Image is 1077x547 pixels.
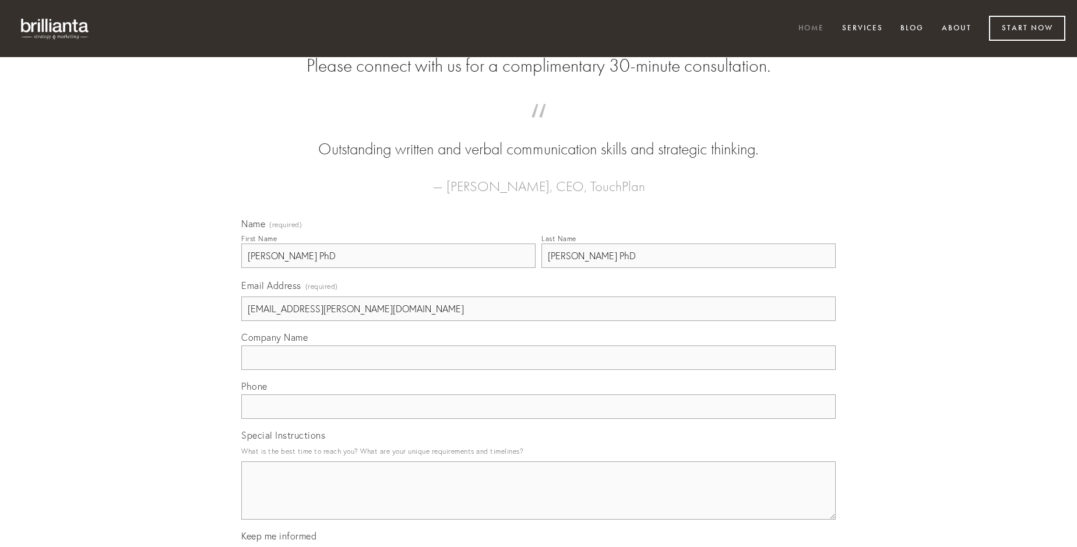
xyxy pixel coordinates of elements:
[835,19,891,38] a: Services
[893,19,931,38] a: Blog
[260,115,817,138] span: “
[934,19,979,38] a: About
[305,278,338,294] span: (required)
[241,443,836,459] p: What is the best time to reach you? What are your unique requirements and timelines?
[241,530,316,542] span: Keep me informed
[541,234,576,243] div: Last Name
[241,234,277,243] div: First Name
[241,55,836,77] h2: Please connect with us for a complimentary 30-minute consultation.
[989,16,1065,41] a: Start Now
[241,331,308,343] span: Company Name
[269,221,302,228] span: (required)
[12,12,99,45] img: brillianta - research, strategy, marketing
[241,429,325,441] span: Special Instructions
[241,218,265,230] span: Name
[241,280,301,291] span: Email Address
[791,19,832,38] a: Home
[260,115,817,161] blockquote: Outstanding written and verbal communication skills and strategic thinking.
[260,161,817,198] figcaption: — [PERSON_NAME], CEO, TouchPlan
[241,380,268,392] span: Phone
